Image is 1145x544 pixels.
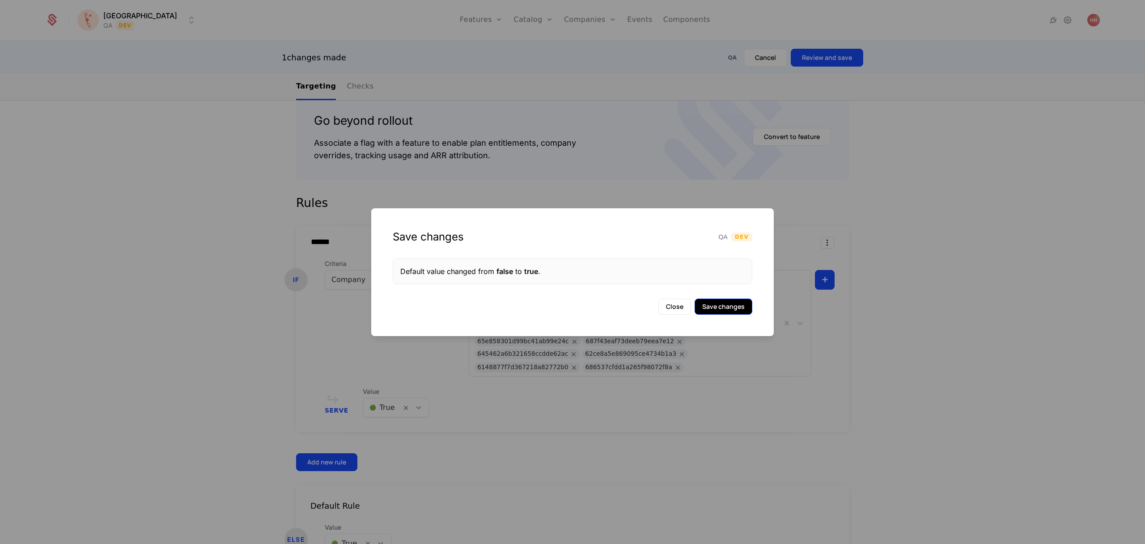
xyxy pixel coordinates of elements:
[524,267,538,276] span: true
[496,267,513,276] span: false
[393,230,464,244] div: Save changes
[718,232,728,241] span: QA
[658,299,691,315] button: Close
[400,266,745,277] div: Default value changed from to .
[695,299,752,315] button: Save changes
[731,232,752,241] span: Dev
